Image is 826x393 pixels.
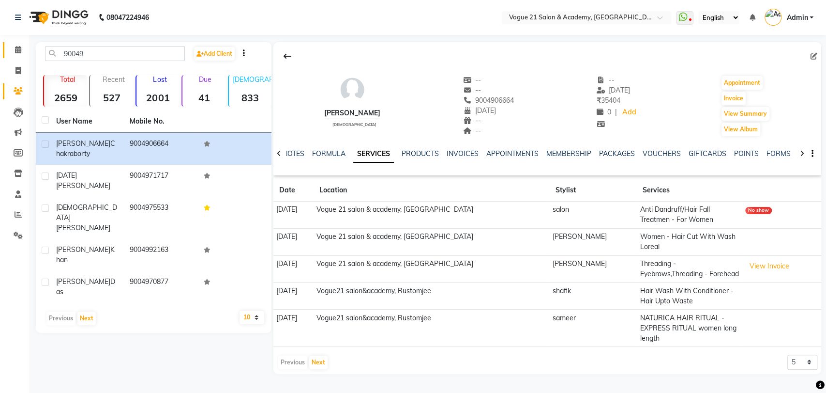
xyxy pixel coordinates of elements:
a: Add Client [194,47,235,61]
button: View Album [721,123,760,136]
div: Back to Client [277,47,298,65]
a: INVOICES [447,149,479,158]
span: -- [463,116,481,125]
span: 9004906664 [463,96,514,105]
td: shafik [549,283,637,310]
a: FORMS [766,149,791,158]
img: Admin [765,9,781,26]
td: Vogue 21 salon & academy, [GEOGRAPHIC_DATA] [313,255,549,283]
p: Total [48,75,87,84]
button: Invoice [721,92,746,105]
td: Vogue 21 salon & academy, [GEOGRAPHIC_DATA] [313,228,549,255]
td: salon [549,202,637,229]
td: [DATE] [273,283,314,310]
th: Services [637,179,742,202]
span: [PERSON_NAME] [56,223,110,232]
a: FORMULA [312,149,345,158]
a: Add [621,106,638,119]
b: 08047224946 [106,4,149,31]
p: [DEMOGRAPHIC_DATA] [233,75,272,84]
button: View Invoice [745,259,794,274]
td: 9004971717 [124,165,197,197]
th: Location [313,179,549,202]
p: Recent [94,75,133,84]
p: Lost [140,75,180,84]
td: 9004975533 [124,197,197,239]
a: POINTS [734,149,759,158]
input: Search by Name/Mobile/Email/Code [45,46,185,61]
span: -- [463,126,481,135]
strong: 833 [229,92,272,104]
span: Admin [786,13,808,23]
strong: 2659 [44,92,87,104]
span: -- [463,86,481,94]
a: APPOINTMENTS [486,149,539,158]
button: Next [77,312,96,325]
a: GIFTCARDS [689,149,726,158]
span: ₹ [597,96,601,105]
span: [PERSON_NAME] [56,245,110,254]
a: VOUCHERS [643,149,681,158]
td: [PERSON_NAME] [549,228,637,255]
span: [PERSON_NAME] [56,277,110,286]
td: [PERSON_NAME] [549,255,637,283]
td: Vogue21 salon&academy, Rustomjee [313,283,549,310]
td: Vogue 21 salon & academy, [GEOGRAPHIC_DATA] [313,202,549,229]
span: [PERSON_NAME] [56,181,110,190]
button: Appointment [721,76,763,90]
th: Date [273,179,314,202]
td: Anti Dandruff/Hair Fall Treatmen - For Women [637,202,742,229]
a: PACKAGES [599,149,635,158]
span: [DATE] [463,106,496,115]
div: No show [745,207,772,214]
td: sameer [549,310,637,347]
th: Stylist [549,179,637,202]
button: View Summary [721,107,769,121]
span: 0 [597,108,611,116]
td: 9004992163 [124,239,197,271]
td: NATURICA HAIR RITUAL - EXPRESS RITUAL women long length [637,310,742,347]
span: | [615,107,617,117]
span: [DATE] [597,86,630,94]
span: [DEMOGRAPHIC_DATA] [56,203,117,222]
th: User Name [50,110,124,133]
a: PRODUCTS [402,149,439,158]
td: Women - Hair Cut With Wash Loreal [637,228,742,255]
td: 9004970877 [124,271,197,303]
td: Vogue21 salon&academy, Rustomjee [313,310,549,347]
strong: 41 [182,92,225,104]
td: [DATE] [273,255,314,283]
span: -- [597,76,615,84]
div: [PERSON_NAME] [324,108,380,118]
img: avatar [338,75,367,104]
span: -- [463,76,481,84]
th: Mobile No. [124,110,197,133]
td: [DATE] [273,310,314,347]
td: 9004906664 [124,133,197,165]
p: Due [184,75,225,84]
td: Threading - Eyebrows,Threading - Forehead [637,255,742,283]
span: 35404 [597,96,620,105]
span: [DEMOGRAPHIC_DATA] [332,122,376,127]
img: logo [25,4,91,31]
a: SERVICES [353,145,394,163]
td: [DATE] [273,228,314,255]
a: NOTES [283,149,304,158]
span: [DATE] [56,171,77,180]
strong: 527 [90,92,133,104]
td: Hair Wash With Conditioner - Hair Upto Waste [637,283,742,310]
td: [DATE] [273,202,314,229]
span: [PERSON_NAME] [56,139,110,148]
button: Next [309,356,328,369]
strong: 2001 [136,92,180,104]
a: MEMBERSHIP [546,149,591,158]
